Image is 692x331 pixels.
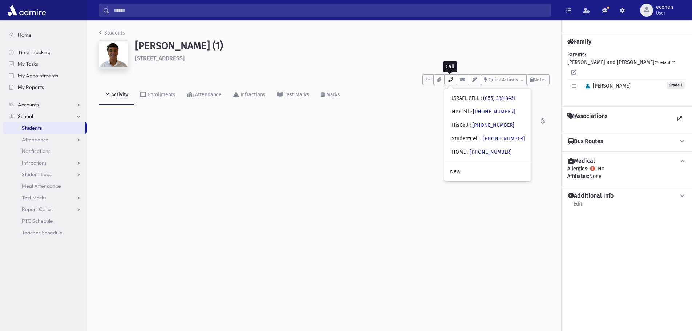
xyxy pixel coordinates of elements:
a: Edit [573,200,583,213]
button: Additional Info [567,192,686,200]
div: [PERSON_NAME] and [PERSON_NAME] [567,51,686,101]
div: ISRAEL CELL [452,94,515,102]
span: My Appointments [18,72,58,79]
div: Infractions [239,92,266,98]
h4: Associations [567,113,607,126]
span: PTC Schedule [22,218,53,224]
h6: [STREET_ADDRESS] [135,55,550,62]
button: Medical [567,157,686,165]
span: Students [22,125,42,131]
a: Time Tracking [3,47,87,58]
a: Report Cards [3,203,87,215]
a: My Appointments [3,70,87,81]
a: [PHONE_NUMBER] [470,149,512,155]
span: Accounts [18,101,39,108]
a: Attendance [181,85,227,105]
b: Affiliates: [567,173,589,179]
span: Grade 1 [667,82,685,89]
a: Home [3,29,87,41]
button: Notes [527,74,550,85]
div: HisCell [452,121,514,129]
a: Notifications [3,145,87,157]
a: Marks [315,85,346,105]
h4: Additional Info [568,192,614,200]
span: : [481,95,482,101]
div: Activity [110,92,128,98]
a: My Tasks [3,58,87,70]
b: Parents: [567,52,586,58]
span: Notes [534,77,546,82]
a: Student Logs [3,169,87,180]
a: [PHONE_NUMBER] [473,109,515,115]
span: Meal Attendance [22,183,61,189]
div: Enrollments [146,92,175,98]
span: ecohen [656,4,673,10]
h4: Family [567,38,591,45]
span: School [18,113,33,120]
a: Meal Attendance [3,180,87,192]
span: Time Tracking [18,49,50,56]
span: [PERSON_NAME] [582,83,631,89]
a: PTC Schedule [3,215,87,227]
div: Test Marks [283,92,309,98]
h4: Medical [568,157,595,165]
span: Test Marks [22,194,46,201]
span: Report Cards [22,206,53,213]
a: Enrollments [134,85,181,105]
a: Infractions [227,85,271,105]
span: Student Logs [22,171,52,178]
span: My Reports [18,84,44,90]
h1: [PERSON_NAME] (1) [135,40,550,52]
div: None [567,173,686,180]
span: Teacher Schedule [22,229,62,236]
div: No [567,165,686,180]
a: Test Marks [271,85,315,105]
a: (055) 333-3461 [483,95,515,101]
a: New [444,165,531,178]
a: [PHONE_NUMBER] [472,122,514,128]
button: Bus Routes [567,138,686,145]
a: Students [3,122,85,134]
div: Call [443,61,457,72]
div: HerCell [452,108,515,116]
button: Quick Actions [481,74,527,85]
a: School [3,110,87,122]
a: Infractions [3,157,87,169]
span: My Tasks [18,61,38,67]
input: Search [109,4,551,17]
span: Quick Actions [489,77,518,82]
div: Attendance [194,92,222,98]
a: My Reports [3,81,87,93]
a: Teacher Schedule [3,227,87,238]
span: Attendance [22,136,49,143]
span: : [470,122,471,128]
span: User [656,10,673,16]
span: : [470,109,472,115]
div: Marks [325,92,340,98]
a: Attendance [3,134,87,145]
div: HOME [452,148,512,156]
span: : [467,149,468,155]
div: StudentCell [452,135,525,142]
span: : [480,136,481,142]
a: [PHONE_NUMBER] [483,136,525,142]
a: Students [99,30,125,36]
span: Home [18,32,32,38]
h4: Bus Routes [568,138,603,145]
b: Allergies: [567,166,588,172]
img: AdmirePro [6,3,48,17]
span: Infractions [22,160,47,166]
span: Notifications [22,148,50,154]
a: Activity [99,85,134,105]
a: View all Associations [673,113,686,126]
a: Test Marks [3,192,87,203]
nav: breadcrumb [99,29,125,40]
a: Accounts [3,99,87,110]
